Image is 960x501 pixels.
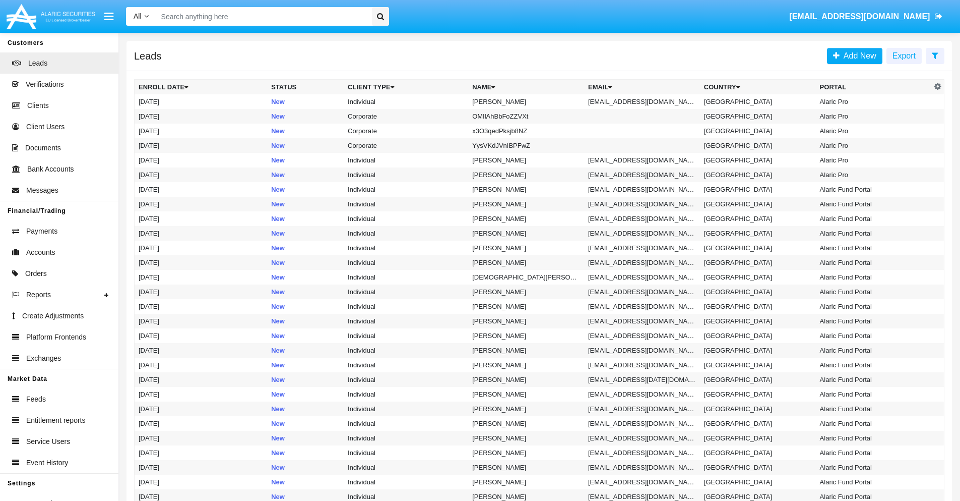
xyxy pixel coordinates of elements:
[26,185,58,196] span: Messages
[26,122,65,132] span: Client Users
[816,153,932,168] td: Alaric Pro
[700,109,816,124] td: [GEOGRAPHIC_DATA]
[584,475,700,489] td: [EMAIL_ADDRESS][DOMAIN_NAME]
[135,80,268,95] th: Enroll Date
[27,164,74,175] span: Bank Accounts
[344,197,468,211] td: Individual
[840,51,876,60] span: Add New
[344,168,468,182] td: Individual
[344,387,468,402] td: Individual
[700,153,816,168] td: [GEOGRAPHIC_DATA]
[25,143,61,153] span: Documents
[344,416,468,431] td: Individual
[134,52,162,60] h5: Leads
[267,270,344,285] td: New
[267,241,344,255] td: New
[584,328,700,343] td: [EMAIL_ADDRESS][DOMAIN_NAME]
[700,182,816,197] td: [GEOGRAPHIC_DATA]
[816,285,932,299] td: Alaric Fund Portal
[584,358,700,372] td: [EMAIL_ADDRESS][DOMAIN_NAME]
[468,197,584,211] td: [PERSON_NAME]
[135,109,268,124] td: [DATE]
[267,402,344,416] td: New
[584,153,700,168] td: [EMAIL_ADDRESS][DOMAIN_NAME]
[135,168,268,182] td: [DATE]
[816,314,932,328] td: Alaric Fund Portal
[700,168,816,182] td: [GEOGRAPHIC_DATA]
[267,197,344,211] td: New
[344,460,468,475] td: Individual
[584,372,700,387] td: [EMAIL_ADDRESS][DATE][DOMAIN_NAME]
[816,402,932,416] td: Alaric Fund Portal
[267,255,344,270] td: New
[267,431,344,446] td: New
[584,285,700,299] td: [EMAIL_ADDRESS][DOMAIN_NAME]
[267,94,344,109] td: New
[816,460,932,475] td: Alaric Fund Portal
[135,431,268,446] td: [DATE]
[700,211,816,226] td: [GEOGRAPHIC_DATA]
[267,182,344,197] td: New
[26,415,86,426] span: Entitlement reports
[135,211,268,226] td: [DATE]
[26,79,63,90] span: Verifications
[584,211,700,226] td: [EMAIL_ADDRESS][DOMAIN_NAME]
[700,299,816,314] td: [GEOGRAPHIC_DATA]
[267,343,344,358] td: New
[816,270,932,285] td: Alaric Fund Portal
[344,402,468,416] td: Individual
[468,80,584,95] th: Name
[468,387,584,402] td: [PERSON_NAME]
[468,343,584,358] td: [PERSON_NAME]
[468,314,584,328] td: [PERSON_NAME]
[816,328,932,343] td: Alaric Fund Portal
[344,343,468,358] td: Individual
[344,109,468,124] td: Corporate
[816,475,932,489] td: Alaric Fund Portal
[26,247,55,258] span: Accounts
[584,431,700,446] td: [EMAIL_ADDRESS][DOMAIN_NAME]
[700,460,816,475] td: [GEOGRAPHIC_DATA]
[700,241,816,255] td: [GEOGRAPHIC_DATA]
[135,343,268,358] td: [DATE]
[584,270,700,285] td: [EMAIL_ADDRESS][DOMAIN_NAME]
[267,460,344,475] td: New
[344,211,468,226] td: Individual
[26,332,86,343] span: Platform Frontends
[700,314,816,328] td: [GEOGRAPHIC_DATA]
[816,197,932,211] td: Alaric Fund Portal
[816,431,932,446] td: Alaric Fund Portal
[135,372,268,387] td: [DATE]
[584,255,700,270] td: [EMAIL_ADDRESS][DOMAIN_NAME]
[344,446,468,460] td: Individual
[584,241,700,255] td: [EMAIL_ADDRESS][DOMAIN_NAME]
[26,226,57,237] span: Payments
[468,168,584,182] td: [PERSON_NAME]
[700,372,816,387] td: [GEOGRAPHIC_DATA]
[816,168,932,182] td: Alaric Pro
[584,416,700,431] td: [EMAIL_ADDRESS][DOMAIN_NAME]
[816,387,932,402] td: Alaric Fund Portal
[267,138,344,153] td: New
[344,314,468,328] td: Individual
[816,211,932,226] td: Alaric Fund Portal
[267,299,344,314] td: New
[468,460,584,475] td: [PERSON_NAME]
[135,182,268,197] td: [DATE]
[468,328,584,343] td: [PERSON_NAME]
[135,94,268,109] td: [DATE]
[135,402,268,416] td: [DATE]
[700,416,816,431] td: [GEOGRAPHIC_DATA]
[700,255,816,270] td: [GEOGRAPHIC_DATA]
[26,353,61,364] span: Exchanges
[344,153,468,168] td: Individual
[344,299,468,314] td: Individual
[135,255,268,270] td: [DATE]
[700,328,816,343] td: [GEOGRAPHIC_DATA]
[816,226,932,241] td: Alaric Fund Portal
[584,80,700,95] th: Email
[468,226,584,241] td: [PERSON_NAME]
[344,241,468,255] td: Individual
[816,182,932,197] td: Alaric Fund Portal
[816,109,932,124] td: Alaric Pro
